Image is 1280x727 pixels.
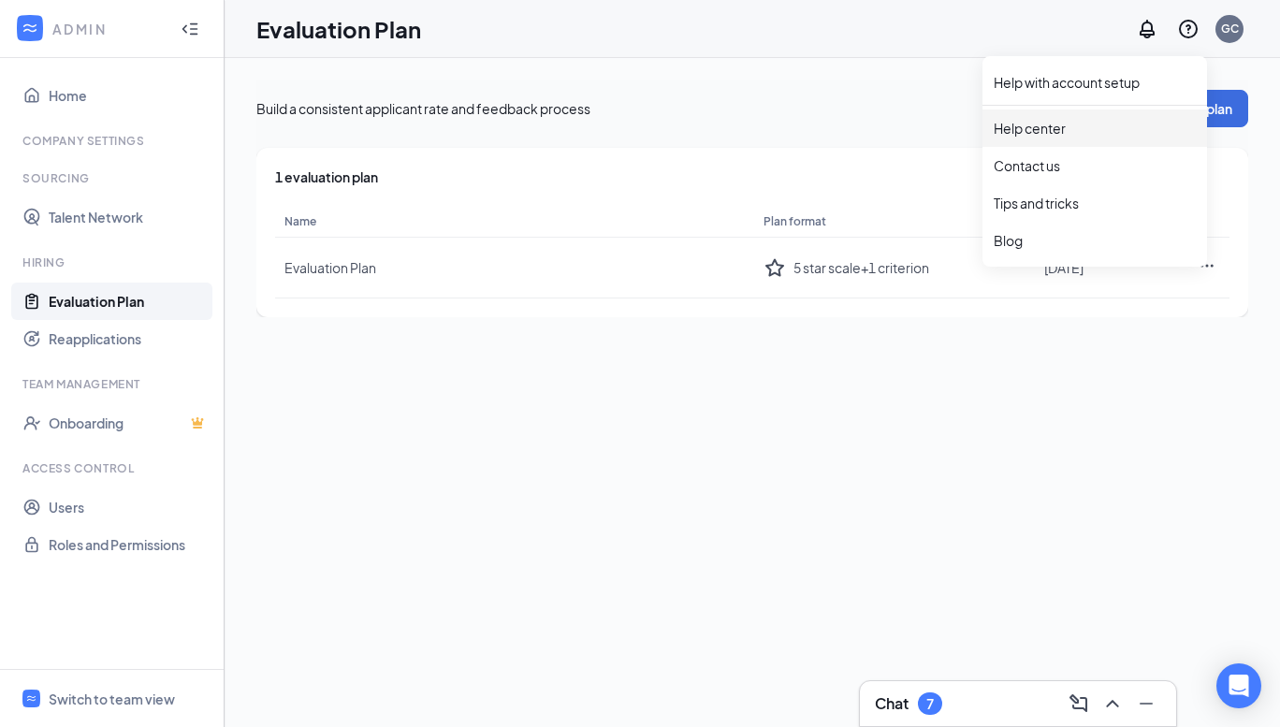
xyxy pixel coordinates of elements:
div: GC [1221,21,1239,36]
svg: QuestionInfo [1177,18,1200,40]
svg: ChevronUp [1101,692,1124,715]
div: Switch to team view [49,690,175,708]
a: OnboardingCrown [49,404,209,442]
button: Minimize [1131,689,1161,719]
div: Company Settings [22,133,205,149]
a: Tips and tricks [994,194,1196,212]
a: Help center [994,119,1196,138]
th: Name [275,206,754,238]
svg: Collapse [181,20,199,38]
svg: WorkstreamLogo [25,692,37,705]
div: Team Management [22,376,205,392]
span: 5 star scale + 1 criterion [793,258,929,277]
div: Sourcing [22,170,205,186]
svg: ComposeMessage [1068,692,1090,715]
div: Access control [22,460,205,476]
svg: Minimize [1135,692,1157,715]
span: 1 evaluation plan [275,168,378,185]
svg: Notifications [1136,18,1158,40]
span: Evaluation Plan [284,259,376,276]
th: Plan format [754,206,1035,238]
a: Roles and Permissions [49,526,209,563]
a: Home [49,77,209,114]
a: Blog [994,231,1196,250]
div: ADMIN [52,20,164,38]
h3: Chat [875,693,909,714]
svg: WorkstreamLogo [21,19,39,37]
svg: Ellipses [1199,257,1215,274]
button: ChevronUp [1098,689,1127,719]
button: ComposeMessage [1064,689,1094,719]
a: Talent Network [49,198,209,236]
div: 7 [926,696,934,712]
h1: Evaluation Plan [256,13,421,45]
td: Evaluation Plan [275,238,754,298]
div: Contact us [994,156,1196,175]
div: Hiring [22,254,205,270]
a: Reapplications [49,320,209,357]
svg: StarBorder [764,256,786,279]
a: Evaluation Plan [49,283,209,320]
div: Open Intercom Messenger [1216,663,1261,708]
a: Help with account setup [994,73,1196,92]
a: Users [49,488,209,526]
div: Build a consistent applicant rate and feedback process [256,99,590,118]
